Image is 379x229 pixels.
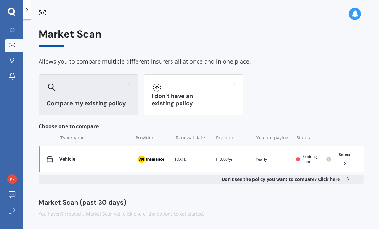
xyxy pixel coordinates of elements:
div: Premium [216,135,251,141]
div: You are paying [256,135,291,141]
div: Vehicle [59,156,130,162]
img: AA [135,153,167,165]
div: Provider [136,135,171,141]
div: Market Scan [39,28,364,47]
div: Renewal date [176,135,211,141]
span: Expiring soon [303,154,317,164]
div: Status [296,135,331,141]
span: Click here [318,176,340,182]
h3: I don’t have an existing policy [152,92,235,107]
h3: Compare my existing policy [47,100,130,107]
b: Don’t see the policy you want to compare? [222,176,340,182]
div: [DATE] [175,156,210,163]
img: Vehicle [47,156,53,163]
img: e9dc4aee81923162619a711e8005aa9f [7,174,17,184]
span: $1,600/yr [216,156,233,162]
div: Choose one to compare [39,123,364,129]
div: Yearly [256,156,291,163]
div: Market Scan (past 30 days) [39,199,364,206]
span: Select [339,152,350,157]
div: Allows you to compare multiple different insurers all at once and in one place. [39,57,364,66]
div: Type/name [60,135,130,141]
div: You haven’t created a Market Scan yet, click one of the options to get started. [39,211,364,217]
